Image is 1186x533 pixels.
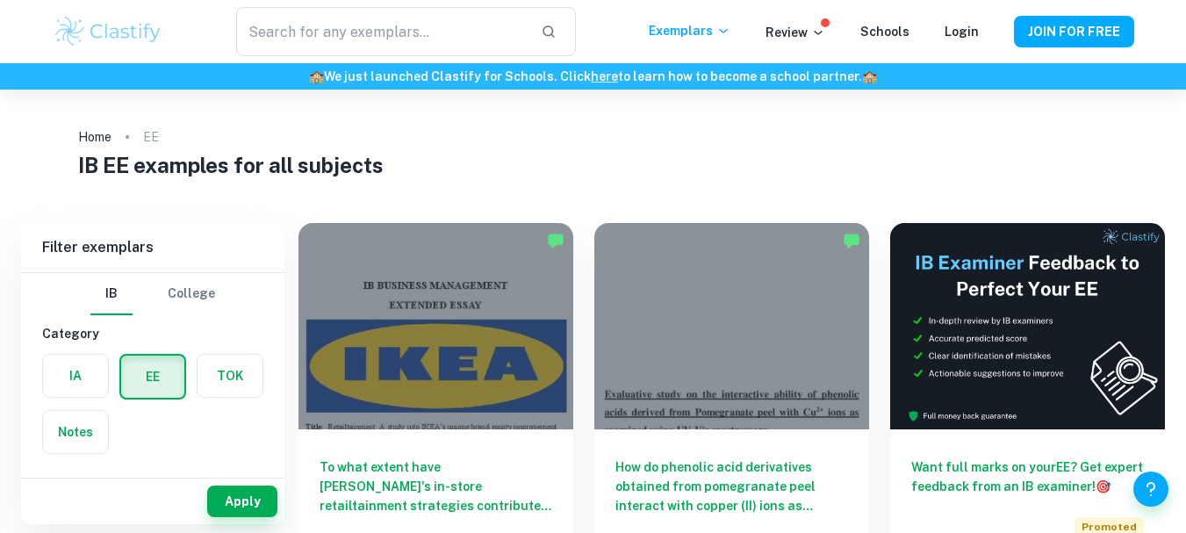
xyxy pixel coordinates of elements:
[4,67,1182,86] h6: We just launched Clastify for Schools. Click to learn how to become a school partner.
[236,7,526,56] input: Search for any exemplars...
[766,23,825,42] p: Review
[843,232,860,249] img: Marked
[21,223,284,272] h6: Filter exemplars
[90,273,133,315] button: IB
[945,25,979,39] a: Login
[78,149,1108,181] h1: IB EE examples for all subjects
[78,125,111,149] a: Home
[43,355,108,397] button: IA
[168,273,215,315] button: College
[121,356,184,398] button: EE
[649,21,730,40] p: Exemplars
[1096,479,1111,493] span: 🎯
[890,223,1165,429] img: Thumbnail
[1014,16,1134,47] button: JOIN FOR FREE
[862,69,877,83] span: 🏫
[547,232,564,249] img: Marked
[43,411,108,453] button: Notes
[198,355,262,397] button: TOK
[309,69,324,83] span: 🏫
[207,486,277,517] button: Apply
[615,457,848,515] h6: How do phenolic acid derivatives obtained from pomegranate peel interact with copper (II) ions as...
[53,14,164,49] img: Clastify logo
[320,457,552,515] h6: To what extent have [PERSON_NAME]'s in-store retailtainment strategies contributed to enhancing b...
[591,69,618,83] a: here
[1133,472,1168,507] button: Help and Feedback
[143,127,159,147] p: EE
[860,25,909,39] a: Schools
[42,324,263,343] h6: Category
[90,273,215,315] div: Filter type choice
[911,457,1144,496] h6: Want full marks on your EE ? Get expert feedback from an IB examiner!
